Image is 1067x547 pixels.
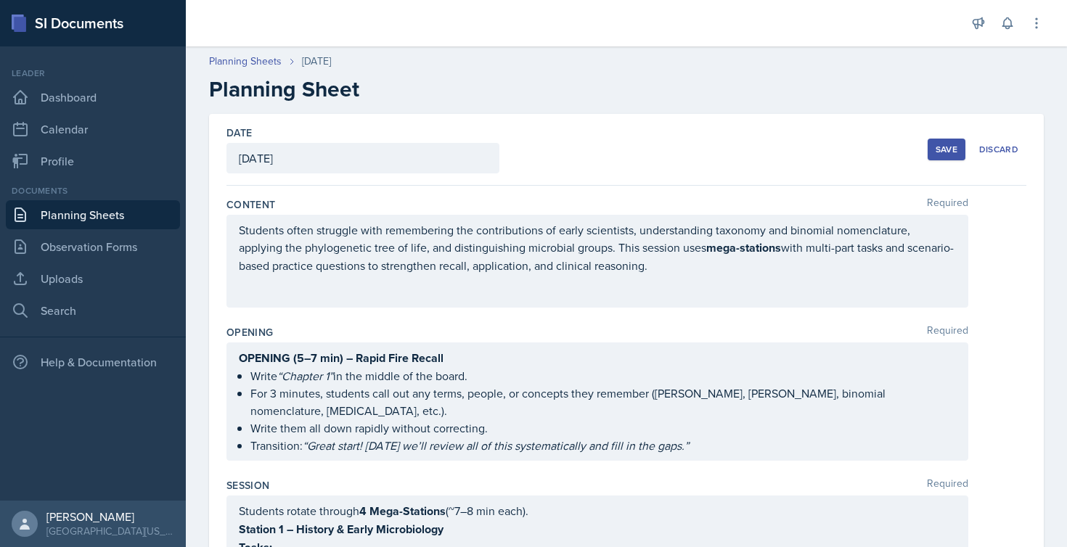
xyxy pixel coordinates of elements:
[6,184,180,197] div: Documents
[226,126,252,140] label: Date
[303,437,689,453] em: “Great start! [DATE] we’ll review all of this systematically and fill in the gaps.”
[209,54,282,69] a: Planning Sheets
[706,239,781,256] strong: mega-stations
[6,232,180,261] a: Observation Forms
[250,367,956,384] p: Write in the middle of the board.
[277,368,333,384] em: “Chapter 1”
[226,325,273,340] label: Opening
[971,139,1026,160] button: Discard
[250,384,956,419] p: For 3 minutes, students call out any terms, people, or concepts they remember ([PERSON_NAME], [PE...
[239,350,443,366] strong: OPENING (5–7 min) – Rapid Fire Recall
[936,144,957,155] div: Save
[239,502,956,520] p: Students rotate through (~7–8 min each).
[927,478,968,493] span: Required
[928,139,965,160] button: Save
[359,503,446,519] strong: 4 Mega-Stations
[6,264,180,293] a: Uploads
[927,197,968,212] span: Required
[6,67,180,80] div: Leader
[250,437,956,454] p: Transition:
[46,509,174,524] div: [PERSON_NAME]
[209,76,1044,102] h2: Planning Sheet
[927,325,968,340] span: Required
[6,296,180,325] a: Search
[6,115,180,144] a: Calendar
[250,419,956,437] p: Write them all down rapidly without correcting.
[226,197,275,212] label: Content
[239,221,956,274] p: Students often struggle with remembering the contributions of early scientists, understanding tax...
[239,521,443,538] strong: Station 1 – History & Early Microbiology
[979,144,1018,155] div: Discard
[6,147,180,176] a: Profile
[6,83,180,112] a: Dashboard
[302,54,331,69] div: [DATE]
[6,347,180,377] div: Help & Documentation
[226,478,269,493] label: Session
[46,524,174,538] div: [GEOGRAPHIC_DATA][US_STATE]
[6,200,180,229] a: Planning Sheets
